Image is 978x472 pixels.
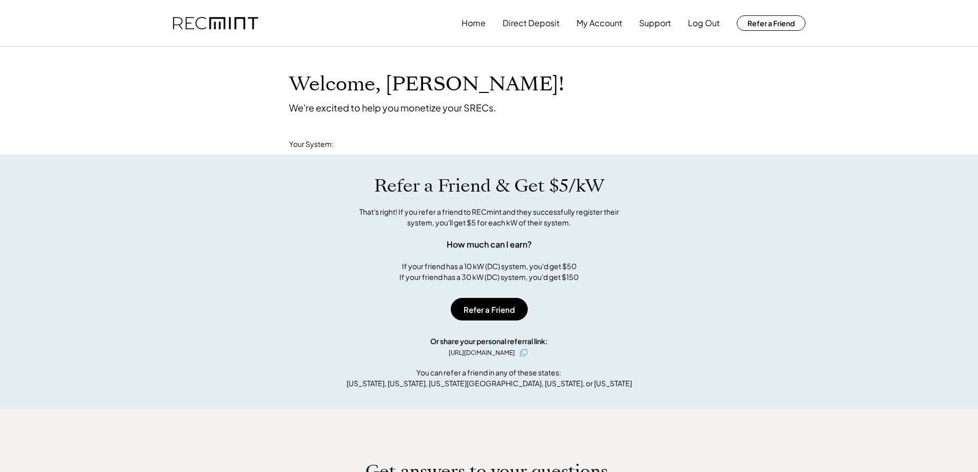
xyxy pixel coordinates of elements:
[577,13,622,33] button: My Account
[737,15,806,31] button: Refer a Friend
[289,102,496,114] div: We're excited to help you monetize your SRECs.
[462,13,486,33] button: Home
[447,238,532,251] div: How much can I earn?
[639,13,671,33] button: Support
[503,13,560,33] button: Direct Deposit
[399,261,579,282] div: If your friend has a 10 kW (DC) system, you'd get $50 If your friend has a 30 kW (DC) system, you...
[430,336,548,347] div: Or share your personal referral link:
[688,13,720,33] button: Log Out
[289,72,564,97] h1: Welcome, [PERSON_NAME]!
[289,139,334,149] div: Your System:
[347,367,632,389] div: You can refer a friend in any of these states: [US_STATE], [US_STATE], [US_STATE][GEOGRAPHIC_DATA...
[449,348,515,357] div: [URL][DOMAIN_NAME]
[173,17,258,30] img: recmint-logotype%403x.png
[348,206,630,228] div: That's right! If you refer a friend to RECmint and they successfully register their system, you'l...
[517,347,530,359] button: click to copy
[451,298,528,320] button: Refer a Friend
[374,175,604,197] h1: Refer a Friend & Get $5/kW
